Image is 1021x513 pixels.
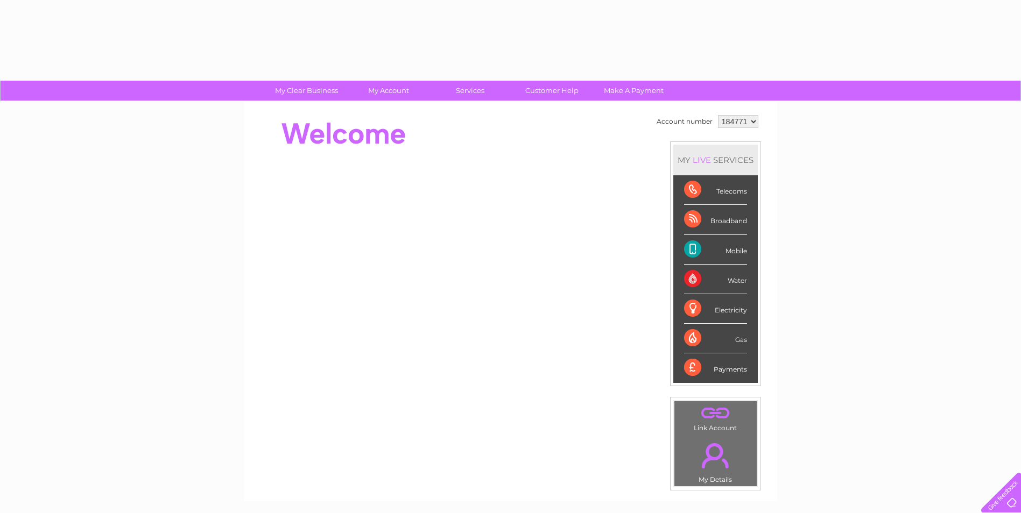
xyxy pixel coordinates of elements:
a: Make A Payment [589,81,678,101]
div: MY SERVICES [673,145,758,175]
td: Link Account [674,401,757,434]
div: Gas [684,324,747,353]
div: Payments [684,353,747,382]
a: . [677,404,754,423]
a: . [677,437,754,474]
a: Customer Help [508,81,596,101]
div: Mobile [684,235,747,265]
div: Telecoms [684,175,747,205]
div: LIVE [691,155,713,165]
td: Account number [654,112,715,131]
a: My Account [344,81,433,101]
a: My Clear Business [262,81,351,101]
td: My Details [674,434,757,487]
a: Services [426,81,515,101]
div: Broadband [684,205,747,234]
div: Electricity [684,294,747,324]
div: Water [684,265,747,294]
